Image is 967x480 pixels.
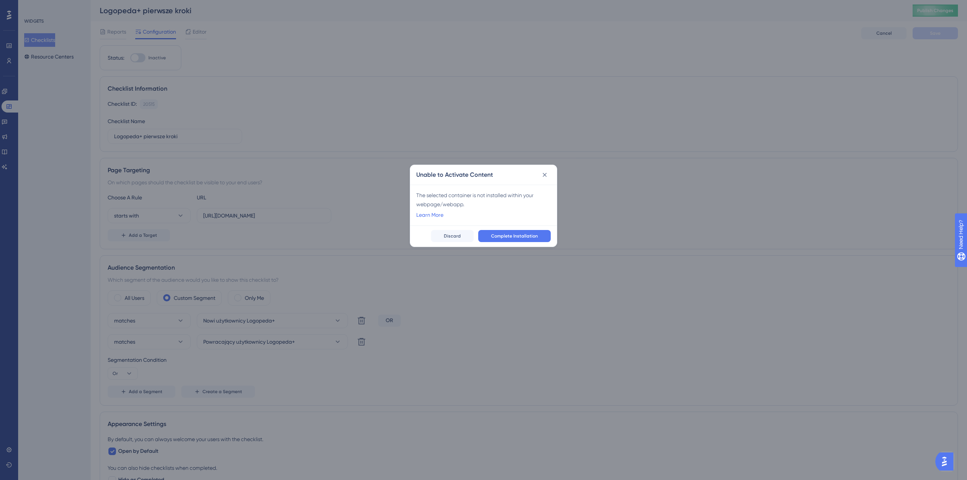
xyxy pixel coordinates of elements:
[416,210,443,219] a: Learn More
[416,191,551,209] div: The selected container is not installed within your webpage/webapp.
[18,2,47,11] span: Need Help?
[444,233,461,239] span: Discard
[935,450,958,473] iframe: UserGuiding AI Assistant Launcher
[416,170,493,179] h2: Unable to Activate Content
[491,233,538,239] span: Complete Installation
